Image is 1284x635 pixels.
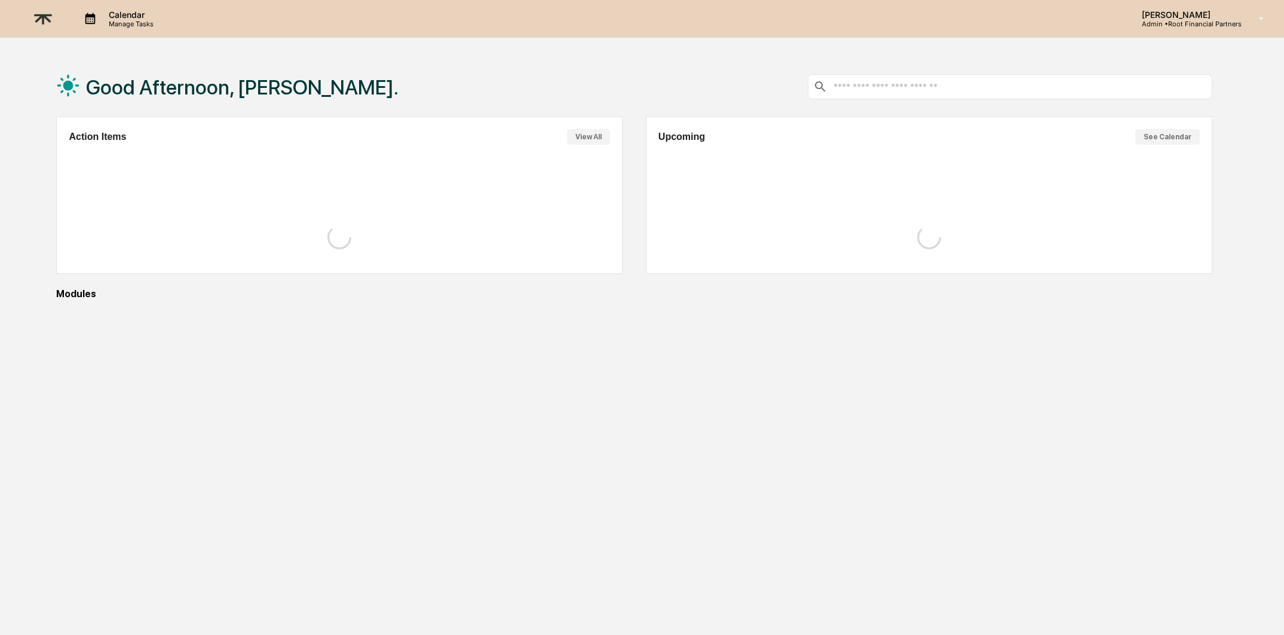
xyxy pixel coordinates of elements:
p: Admin • Root Financial Partners [1132,20,1242,28]
h2: Upcoming [658,132,705,142]
p: Calendar [99,10,160,20]
p: Manage Tasks [99,20,160,28]
p: [PERSON_NAME] [1132,10,1242,20]
div: Modules [56,288,1212,300]
h2: Action Items [69,132,126,142]
img: logo [29,4,57,33]
button: View All [567,129,610,145]
button: See Calendar [1135,129,1200,145]
h1: Good Afternoon, [PERSON_NAME]. [86,75,399,99]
